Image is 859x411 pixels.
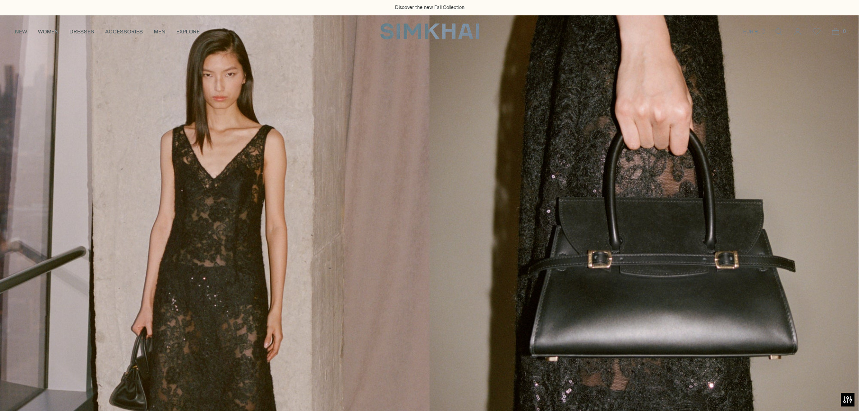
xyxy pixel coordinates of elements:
[827,23,845,41] a: Open cart modal
[15,22,27,42] a: NEW
[380,23,479,40] a: SIMKHAI
[176,22,200,42] a: EXPLORE
[69,22,94,42] a: DRESSES
[743,22,767,42] button: EUR €
[789,23,807,41] a: Go to the account page
[154,22,165,42] a: MEN
[105,22,143,42] a: ACCESSORIES
[808,23,826,41] a: Wishlist
[840,27,848,35] span: 0
[38,22,59,42] a: WOMEN
[395,4,464,11] a: Discover the new Fall Collection
[770,23,788,41] a: Open search modal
